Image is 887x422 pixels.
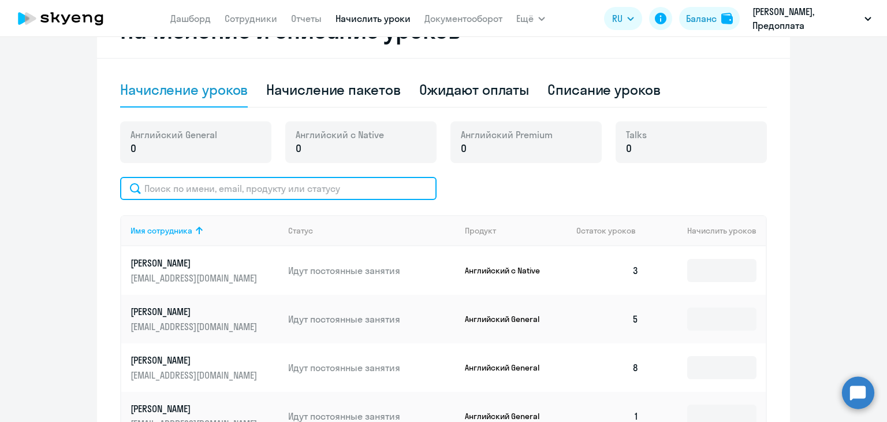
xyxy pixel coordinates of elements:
[288,225,456,236] div: Статус
[516,7,545,30] button: Ещё
[465,225,568,236] div: Продукт
[516,12,534,25] span: Ещё
[131,320,260,333] p: [EMAIL_ADDRESS][DOMAIN_NAME]
[547,80,661,99] div: Списание уроков
[296,128,384,141] span: Английский с Native
[465,225,496,236] div: Продукт
[288,264,456,277] p: Идут постоянные занятия
[465,314,551,324] p: Английский General
[419,80,530,99] div: Ожидают оплаты
[461,128,553,141] span: Английский Premium
[131,128,217,141] span: Английский General
[336,13,411,24] a: Начислить уроки
[576,225,648,236] div: Остаток уроков
[296,141,301,156] span: 0
[288,313,456,325] p: Идут постоянные занятия
[131,225,279,236] div: Имя сотрудника
[131,305,260,318] p: [PERSON_NAME]
[604,7,642,30] button: RU
[120,177,437,200] input: Поиск по имени, email, продукту или статусу
[752,5,860,32] p: [PERSON_NAME], Предоплата
[465,411,551,421] p: Английский General
[291,13,322,24] a: Отчеты
[120,80,248,99] div: Начисление уроков
[465,265,551,276] p: Английский с Native
[461,141,467,156] span: 0
[626,128,647,141] span: Talks
[131,354,279,382] a: [PERSON_NAME][EMAIL_ADDRESS][DOMAIN_NAME]
[225,13,277,24] a: Сотрудники
[288,361,456,374] p: Идут постоянные занятия
[131,225,192,236] div: Имя сотрудника
[131,257,260,269] p: [PERSON_NAME]
[747,5,877,32] button: [PERSON_NAME], Предоплата
[648,215,766,246] th: Начислить уроков
[266,80,400,99] div: Начисление пакетов
[679,7,740,30] button: Балансbalance
[567,246,648,295] td: 3
[576,225,636,236] span: Остаток уроков
[686,12,717,25] div: Баланс
[131,272,260,284] p: [EMAIL_ADDRESS][DOMAIN_NAME]
[465,362,551,373] p: Английский General
[567,343,648,392] td: 8
[567,295,648,343] td: 5
[131,369,260,382] p: [EMAIL_ADDRESS][DOMAIN_NAME]
[288,225,313,236] div: Статус
[131,354,260,367] p: [PERSON_NAME]
[131,402,260,415] p: [PERSON_NAME]
[131,257,279,284] a: [PERSON_NAME][EMAIL_ADDRESS][DOMAIN_NAME]
[120,16,767,44] h2: Начисление и списание уроков
[721,13,733,24] img: balance
[424,13,502,24] a: Документооборот
[626,141,632,156] span: 0
[131,141,136,156] span: 0
[612,12,623,25] span: RU
[131,305,279,333] a: [PERSON_NAME][EMAIL_ADDRESS][DOMAIN_NAME]
[170,13,211,24] a: Дашборд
